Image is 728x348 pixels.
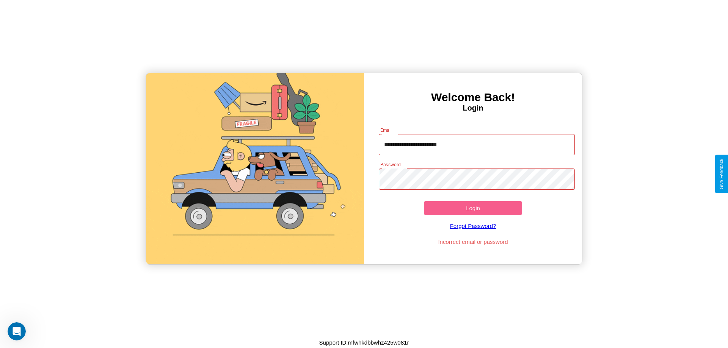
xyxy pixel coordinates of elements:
label: Email [380,127,392,133]
label: Password [380,161,400,168]
h3: Welcome Back! [364,91,582,104]
button: Login [424,201,522,215]
p: Support ID: mfwhkdbbwhz425w081r [319,337,409,348]
h4: Login [364,104,582,112]
a: Forgot Password? [375,215,571,237]
p: Incorrect email or password [375,237,571,247]
img: gif [146,73,364,264]
iframe: Intercom live chat [8,322,26,340]
div: Give Feedback [719,159,724,189]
